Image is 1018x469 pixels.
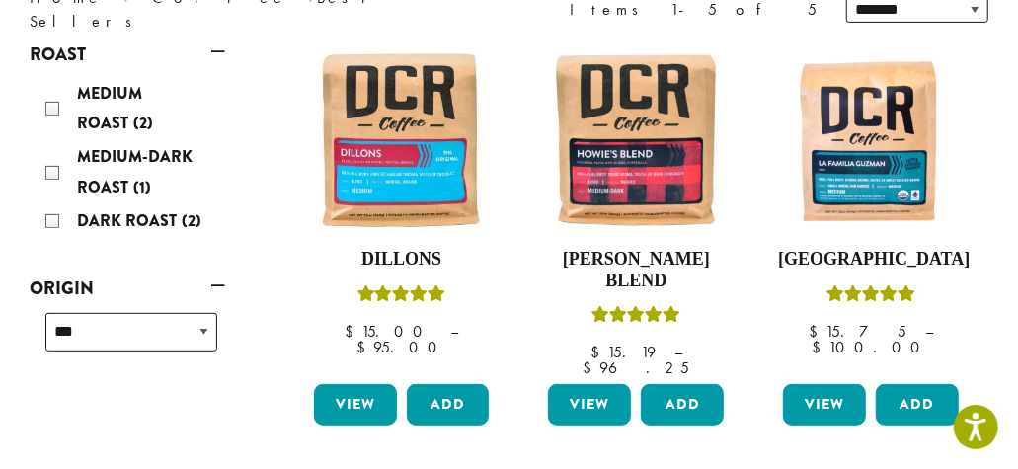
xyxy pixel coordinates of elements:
span: Medium Roast [77,82,142,134]
bdi: 15.75 [809,321,906,342]
div: Rated 5.00 out of 5 [357,282,446,312]
span: – [925,321,933,342]
div: Roast [30,71,225,247]
a: Roast [30,38,225,71]
a: [GEOGRAPHIC_DATA]Rated 4.83 out of 5 [778,47,964,376]
span: $ [813,337,829,357]
a: [PERSON_NAME] BlendRated 4.67 out of 5 [543,47,729,376]
span: Medium-Dark Roast [77,145,193,197]
span: $ [583,357,599,378]
bdi: 15.00 [345,321,432,342]
span: (2) [133,112,153,134]
button: Add [641,384,724,426]
bdi: 100.00 [813,337,930,357]
span: $ [345,321,361,342]
a: View [548,384,631,426]
bdi: 95.00 [356,337,446,357]
img: Dillons-12oz-300x300.jpg [309,47,495,233]
div: Origin [30,305,225,375]
span: – [674,342,682,362]
a: View [314,384,397,426]
a: Origin [30,272,225,305]
img: DCR-La-Familia-Guzman-Coffee-Bag-300x300.png [778,47,964,233]
span: $ [590,342,607,362]
span: – [451,321,459,342]
span: Dark Roast [77,209,182,232]
a: DillonsRated 5.00 out of 5 [309,47,495,376]
a: View [783,384,866,426]
img: Howies-Blend-12oz-300x300.jpg [543,47,729,233]
bdi: 15.19 [590,342,656,362]
span: $ [809,321,825,342]
div: Rated 4.83 out of 5 [826,282,915,312]
span: (2) [182,209,201,232]
button: Add [876,384,959,426]
h4: [GEOGRAPHIC_DATA] [778,249,964,271]
span: (1) [133,176,151,198]
button: Add [407,384,490,426]
h4: Dillons [309,249,495,271]
span: $ [356,337,373,357]
h4: [PERSON_NAME] Blend [543,249,729,291]
div: Rated 4.67 out of 5 [591,303,680,333]
bdi: 96.25 [583,357,689,378]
